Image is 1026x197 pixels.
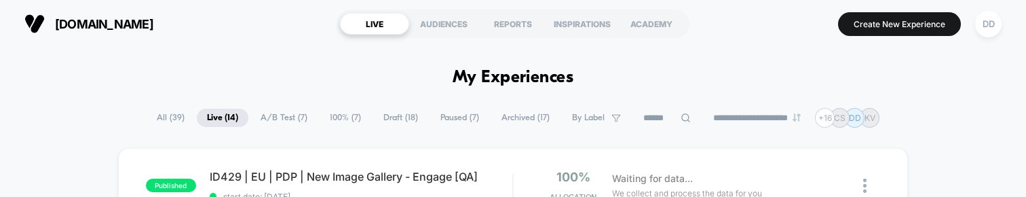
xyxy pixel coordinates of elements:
[864,113,875,123] p: KV
[197,109,248,127] span: Live ( 14 )
[556,170,590,184] span: 100%
[838,12,961,36] button: Create New Experience
[409,13,478,35] div: AUDIENCES
[340,13,409,35] div: LIVE
[24,14,45,34] img: Visually logo
[971,10,1006,38] button: DD
[612,171,693,186] span: Waiting for data...
[373,109,428,127] span: Draft ( 18 )
[55,17,153,31] span: [DOMAIN_NAME]
[146,179,196,192] span: published
[491,109,560,127] span: Archived ( 17 )
[147,109,195,127] span: All ( 39 )
[572,113,605,123] span: By Label
[793,113,801,122] img: end
[453,68,574,88] h1: My Experiences
[20,13,157,35] button: [DOMAIN_NAME]
[834,113,845,123] p: CS
[250,109,318,127] span: A/B Test ( 7 )
[849,113,861,123] p: DD
[863,179,867,193] img: close
[478,13,548,35] div: REPORTS
[210,170,512,183] span: ID429 | EU | PDP | New Image Gallery - Engage [QA]
[320,109,371,127] span: 100% ( 7 )
[430,109,489,127] span: Paused ( 7 )
[617,13,686,35] div: ACADEMY
[548,13,617,35] div: INSPIRATIONS
[975,11,1002,37] div: DD
[815,108,835,128] div: + 16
